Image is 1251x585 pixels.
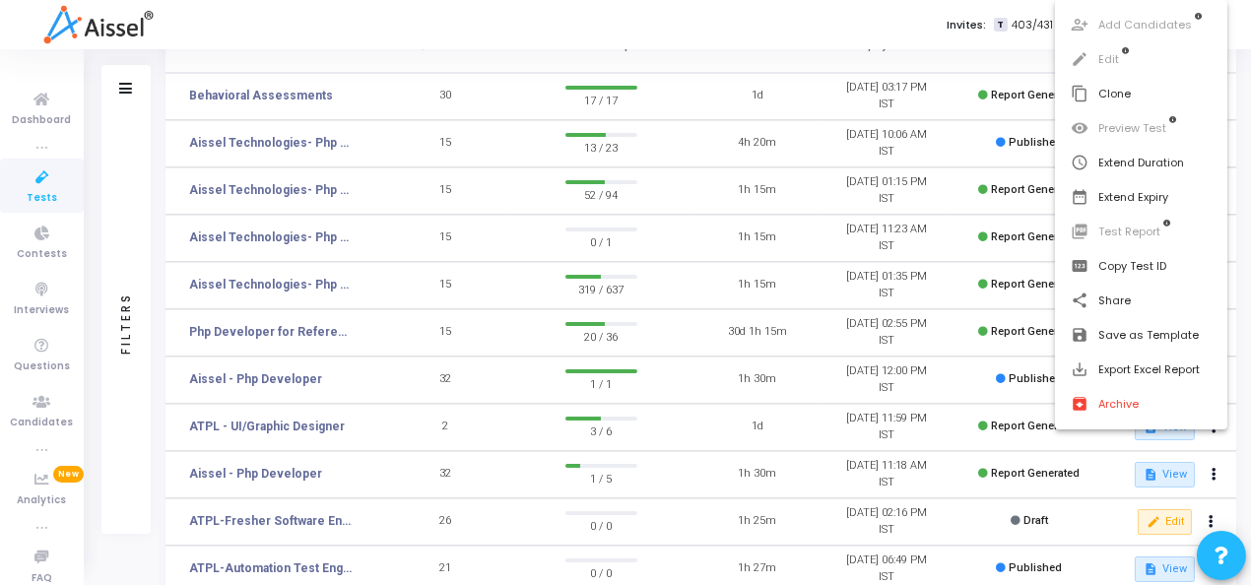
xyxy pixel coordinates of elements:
[1071,326,1090,346] mat-icon: save
[1071,257,1090,277] mat-icon: pin
[1055,146,1227,180] button: Extend Duration
[1055,42,1227,77] button: Edit
[1071,85,1090,104] mat-icon: content_copy
[1055,180,1227,215] button: Extend Expiry
[1055,215,1227,249] button: Test Report
[1071,154,1090,173] mat-icon: schedule
[1071,188,1090,208] mat-icon: date_range
[1055,353,1227,387] button: Export Excel Report
[1071,360,1090,380] mat-icon: save_alt
[1055,8,1227,42] button: Add Candidates
[1055,77,1227,111] button: Clone
[1055,249,1227,284] button: Copy Test ID
[1055,387,1227,422] button: Archive
[1055,111,1227,146] button: Preview Test
[1071,292,1090,311] mat-icon: share
[1071,395,1090,415] mat-icon: archive
[1055,318,1227,353] button: Save as Template
[1055,284,1227,318] button: Share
